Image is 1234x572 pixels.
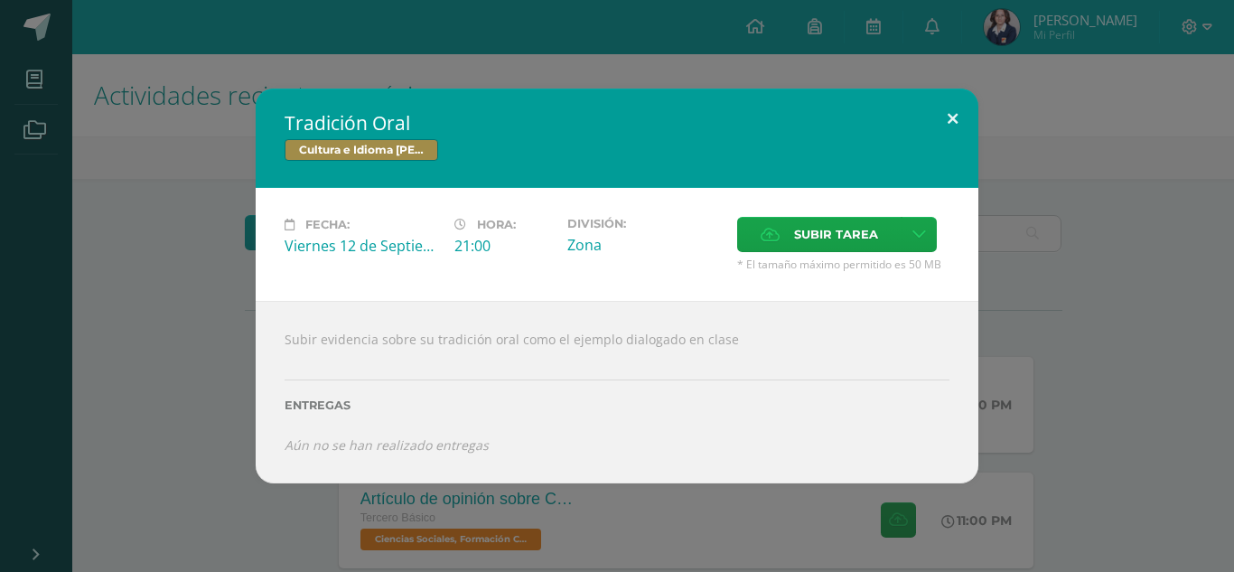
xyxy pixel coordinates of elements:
div: 21:00 [454,236,553,256]
span: Hora: [477,218,516,231]
span: Fecha: [305,218,350,231]
div: Viernes 12 de Septiembre [285,236,440,256]
div: Zona [567,235,723,255]
label: Entregas [285,399,949,412]
span: * El tamaño máximo permitido es 50 MB [737,257,949,272]
button: Close (Esc) [927,89,978,150]
label: División: [567,217,723,230]
span: Cultura e Idioma [PERSON_NAME] o Xinca [285,139,438,161]
i: Aún no se han realizado entregas [285,436,489,454]
h2: Tradición Oral [285,110,949,136]
span: Subir tarea [794,218,878,251]
div: Subir evidencia sobre su tradición oral como el ejemplo dialogado en clase [256,301,978,483]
